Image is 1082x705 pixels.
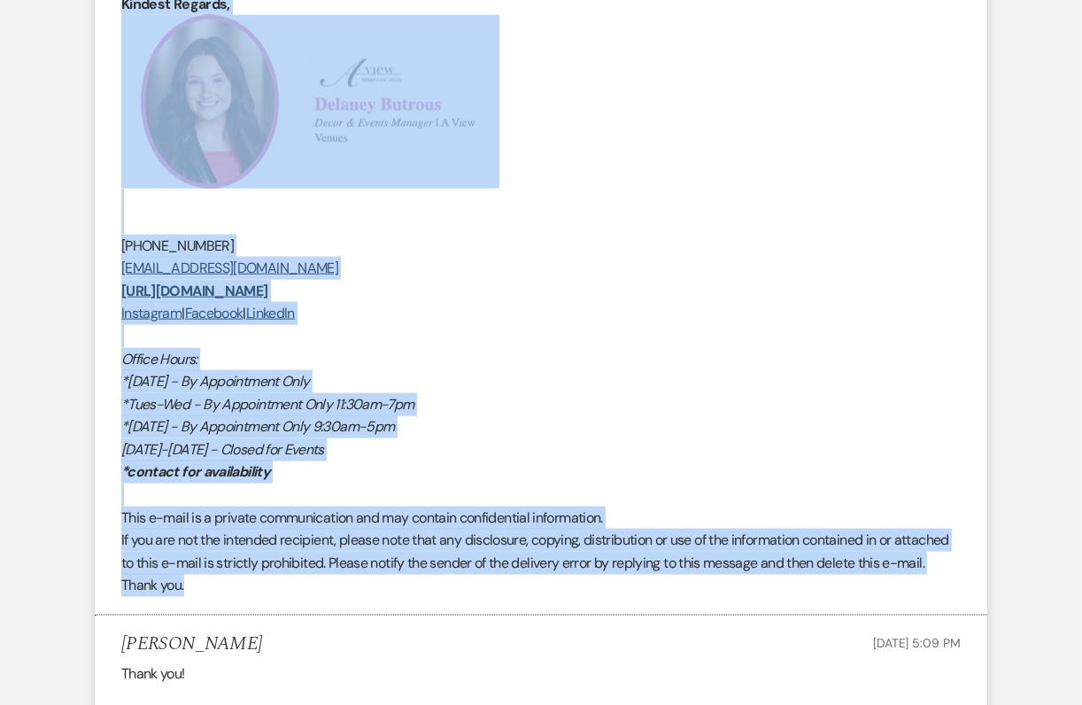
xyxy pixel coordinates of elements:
[121,395,413,414] em: *Tues-Wed - By Appointment Only 11:30am-7pm
[121,282,267,300] a: [URL][DOMAIN_NAME]
[121,633,262,655] h5: [PERSON_NAME]
[246,304,295,322] a: LinkedIn
[121,462,270,481] em: *contact for availability
[873,635,961,651] span: [DATE] 5:09 PM
[121,507,961,530] p: This e-mail is a private communication and may contain confidential information.
[306,58,499,146] img: Screenshot 2024-08-29 at 1.40.01 PM.png
[121,235,961,258] p: [PHONE_NUMBER]
[121,350,197,368] em: Office Hours:
[121,440,324,459] em: [DATE]-[DATE] - Closed for Events
[121,529,961,597] p: If you are not the intended recipient, please note that any disclosure, copying, distribution or ...
[185,304,243,322] a: Facebook
[121,372,309,391] em: *[DATE] - By Appointment Only
[121,259,338,277] a: [EMAIL_ADDRESS][DOMAIN_NAME]
[121,304,182,322] a: Instagram
[121,15,298,189] img: 3.png
[121,417,394,436] em: *[DATE] - By Appointment Only 9:30am-5pm
[121,302,961,325] p: | |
